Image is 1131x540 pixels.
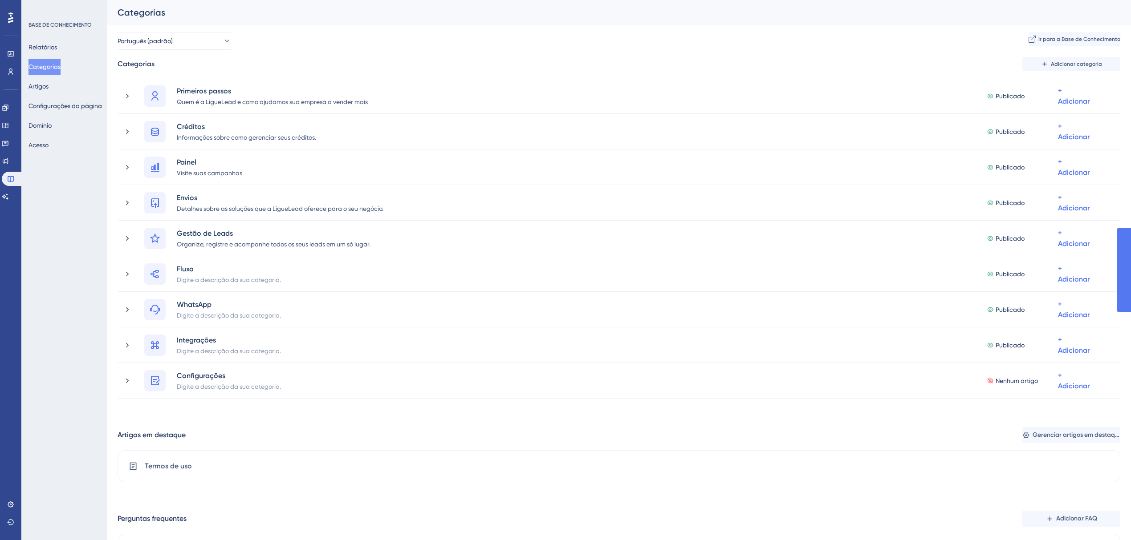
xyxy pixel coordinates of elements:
[177,265,194,273] font: Fluxo
[1094,505,1120,532] iframe: Iniciador do Assistente de IA do UserGuiding
[996,270,1025,278] font: Publicado
[177,336,216,344] font: Integrações
[145,462,192,470] font: Termos de uso
[1022,57,1120,71] button: Adicionar categoria
[28,117,52,133] button: Domínio
[1058,86,1090,105] font: + Adicionar
[118,32,232,50] button: Português (padrão)
[177,276,281,283] font: Digite a descrição da sua categoria.
[177,134,316,141] font: Informações sobre como gerenciar seus créditos.
[996,235,1025,242] font: Publicado
[1058,300,1090,319] font: + Adicionar
[1058,122,1090,141] font: + Adicionar
[177,383,281,390] font: Digite a descrição da sua categoria.
[1058,335,1090,355] font: + Adicionar
[28,59,61,75] button: Categorias
[996,164,1025,171] font: Publicado
[177,229,233,238] font: Gestão de Leads
[28,83,49,90] font: Artigos
[177,87,231,95] font: Primeiros passos
[996,128,1025,135] font: Publicado
[28,22,92,28] font: BASE DE CONHECIMENTO
[28,102,102,109] font: Configurações da página
[1058,193,1090,212] font: + Adicionar
[118,431,186,439] font: Artigos em destaque
[177,98,368,105] font: Quem é a LigueLead e como ajudamos sua empresa a vender mais
[177,122,205,131] font: Créditos
[1058,264,1090,283] font: + Adicionar
[177,300,212,309] font: WhatsApp
[1058,229,1090,248] font: + Adicionar
[1051,61,1102,67] font: Adicionar categoria
[28,44,57,51] font: Relatórios
[996,377,1038,384] font: Nenhum artigo
[1058,371,1090,390] font: + Adicionar
[996,93,1025,100] font: Publicado
[28,39,57,55] button: Relatórios
[996,306,1025,313] font: Publicado
[177,169,242,177] font: Visite suas campanhas
[28,141,49,149] font: Acesso
[996,199,1025,206] font: Publicado
[1033,431,1122,439] font: Gerenciar artigos em destaque
[1058,157,1090,177] font: + Adicionar
[177,241,370,248] font: Organize, registre e acompanhe todos os seus leads em um só lugar.
[28,63,61,70] font: Categorias
[28,122,52,129] font: Domínio
[28,78,49,94] button: Artigos
[177,347,281,355] font: Digite a descrição da sua categoria.
[118,37,173,44] font: Português (padrão)
[1029,32,1120,46] button: Ir para a Base de Conhecimento
[1022,511,1120,527] button: Adicionar FAQ
[177,158,196,166] font: Painel
[28,137,49,153] button: Acesso
[1022,427,1120,443] button: Gerenciar artigos em destaque
[177,205,383,212] font: Detalhes sobre as soluções que a LigueLead oferece para o seu negócio.
[177,371,225,380] font: Configurações
[177,312,281,319] font: Digite a descrição da sua categoria.
[28,98,102,114] button: Configurações da página
[118,514,187,523] font: Perguntas frequentes
[996,342,1025,349] font: Publicado
[118,7,165,18] font: Categorias
[118,60,155,68] font: Categorias
[1056,515,1097,522] font: Adicionar FAQ
[177,193,197,202] font: Envios
[1038,36,1120,42] font: Ir para a Base de Conhecimento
